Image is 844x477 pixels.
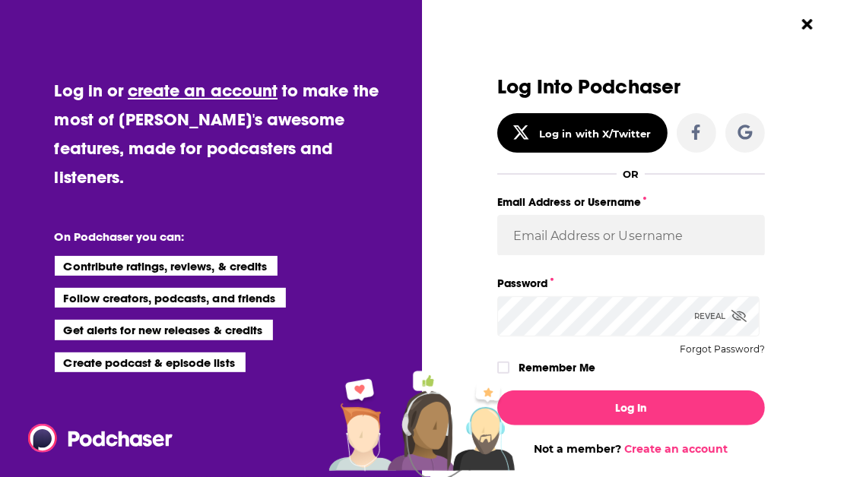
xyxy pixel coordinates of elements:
[497,113,668,153] button: Log in with X/Twitter
[497,273,765,293] label: Password
[497,442,765,456] div: Not a member?
[624,442,728,456] a: Create an account
[55,229,359,244] li: On Podchaser you can:
[55,320,273,340] li: Get alerts for new releases & credits
[128,80,278,101] a: create an account
[497,215,765,256] input: Email Address or Username
[519,358,596,377] label: Remember Me
[55,352,246,372] li: Create podcast & episode lists
[27,424,161,453] a: Podchaser - Follow, Share and Rate Podcasts
[497,76,765,98] h3: Log Into Podchaser
[680,344,765,355] button: Forgot Password?
[623,168,639,180] div: OR
[27,424,173,453] img: Podchaser - Follow, Share and Rate Podcasts
[55,256,278,276] li: Contribute ratings, reviews, & credits
[497,390,765,425] button: Log In
[55,288,287,308] li: Follow creators, podcasts, and friends
[497,192,765,212] label: Email Address or Username
[539,128,651,140] div: Log in with X/Twitter
[694,296,747,336] div: Reveal
[793,10,822,39] button: Close Button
